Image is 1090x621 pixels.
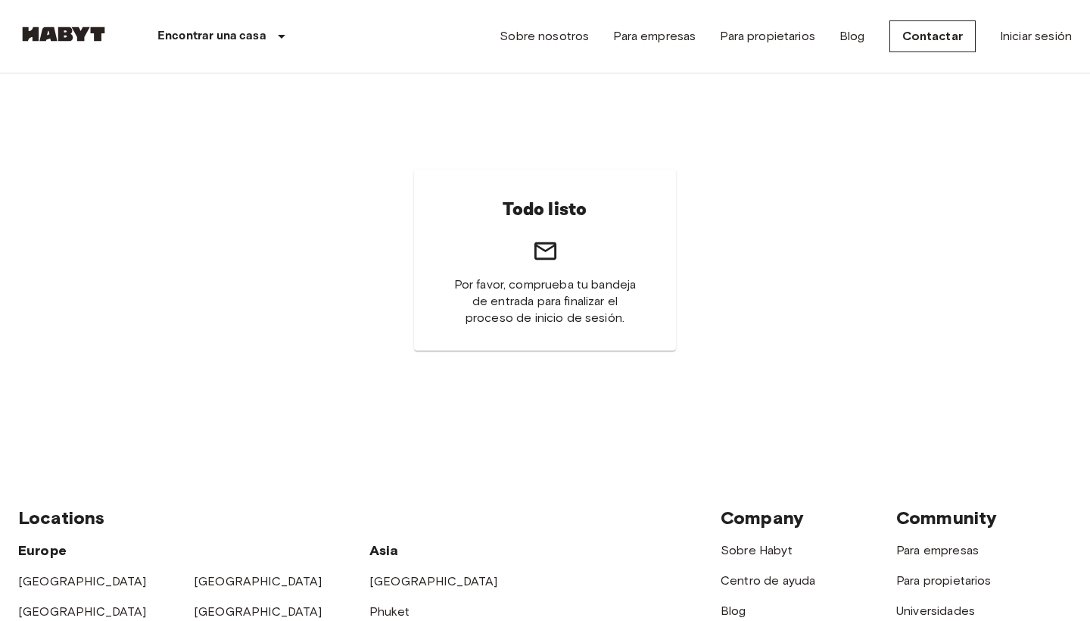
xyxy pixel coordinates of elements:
h6: Todo listo [503,194,587,226]
a: Para empresas [896,543,979,557]
a: [GEOGRAPHIC_DATA] [194,574,322,588]
a: Phuket [369,604,410,619]
a: Contactar [889,20,976,52]
a: Para empresas [613,27,696,45]
span: Community [896,507,997,529]
img: Habyt [18,27,109,42]
span: Europe [18,542,67,559]
a: [GEOGRAPHIC_DATA] [194,604,322,619]
p: Encontrar una casa [157,27,266,45]
a: Centro de ayuda [721,573,815,588]
span: Company [721,507,804,529]
a: Blog [721,604,746,618]
a: Para propietarios [896,573,992,588]
span: Locations [18,507,104,529]
a: [GEOGRAPHIC_DATA] [18,604,147,619]
a: [GEOGRAPHIC_DATA] [369,574,498,588]
a: Blog [839,27,865,45]
span: Asia [369,542,399,559]
a: Iniciar sesión [1000,27,1072,45]
a: Universidades [896,604,975,618]
span: Por favor, comprueba tu bandeja de entrada para finalizar el proceso de inicio de sesión. [450,276,640,326]
a: Sobre Habyt [721,543,793,557]
a: Sobre nosotros [500,27,589,45]
a: [GEOGRAPHIC_DATA] [18,574,147,588]
a: Para propietarios [720,27,815,45]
